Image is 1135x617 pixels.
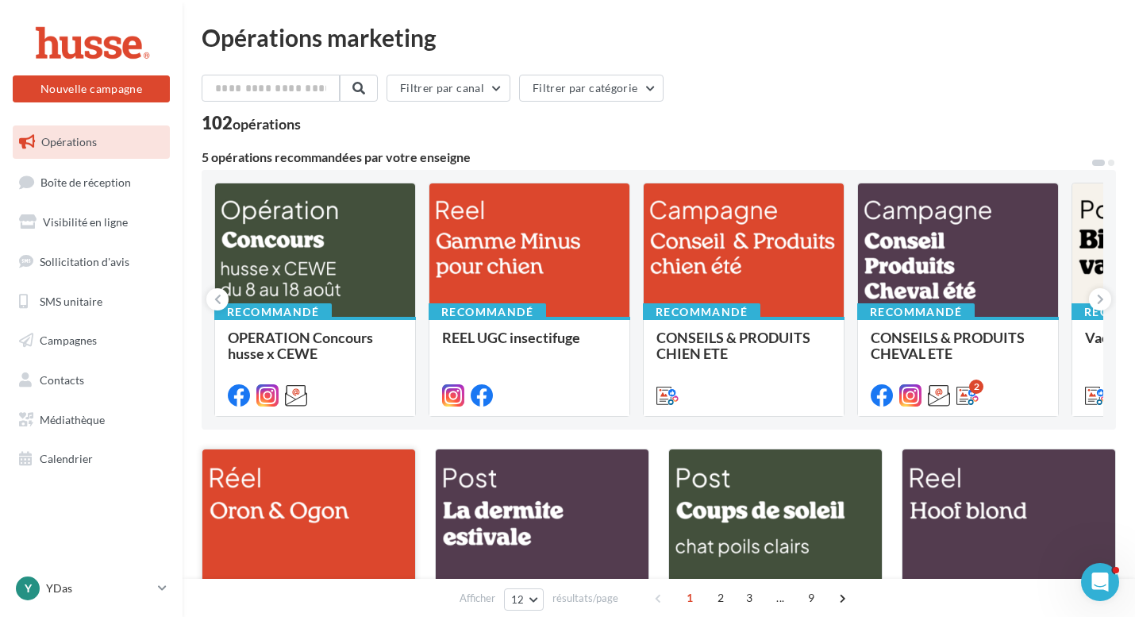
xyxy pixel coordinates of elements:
[40,452,93,465] span: Calendrier
[10,206,173,239] a: Visibilité en ligne
[13,573,170,604] a: Y YDas
[233,117,301,131] div: opérations
[40,255,129,268] span: Sollicitation d'avis
[10,165,173,199] a: Boîte de réception
[202,114,301,132] div: 102
[13,75,170,102] button: Nouvelle campagne
[798,585,824,611] span: 9
[969,380,983,394] div: 2
[10,403,173,437] a: Médiathèque
[387,75,510,102] button: Filtrer par canal
[504,588,544,611] button: 12
[857,303,975,321] div: Recommandé
[40,175,131,188] span: Boîte de réception
[552,591,618,606] span: résultats/page
[737,585,762,611] span: 3
[214,303,332,321] div: Recommandé
[871,329,1025,362] span: CONSEILS & PRODUITS CHEVAL ETE
[10,125,173,159] a: Opérations
[43,215,128,229] span: Visibilité en ligne
[708,585,733,611] span: 2
[460,591,495,606] span: Afficher
[10,442,173,476] a: Calendrier
[519,75,664,102] button: Filtrer par catégorie
[202,25,1116,49] div: Opérations marketing
[429,303,546,321] div: Recommandé
[511,593,525,606] span: 12
[40,373,84,387] span: Contacts
[656,329,810,362] span: CONSEILS & PRODUITS CHIEN ETE
[41,135,97,148] span: Opérations
[40,413,105,426] span: Médiathèque
[228,329,373,362] span: OPERATION Concours husse x CEWE
[10,324,173,357] a: Campagnes
[10,245,173,279] a: Sollicitation d'avis
[40,334,97,347] span: Campagnes
[442,329,580,346] span: REEL UGC insectifuge
[40,294,102,307] span: SMS unitaire
[202,151,1091,164] div: 5 opérations recommandées par votre enseigne
[1081,563,1119,601] iframe: Intercom live chat
[10,285,173,318] a: SMS unitaire
[677,585,702,611] span: 1
[768,585,793,611] span: ...
[25,580,32,596] span: Y
[643,303,760,321] div: Recommandé
[46,580,152,596] p: YDas
[10,364,173,397] a: Contacts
